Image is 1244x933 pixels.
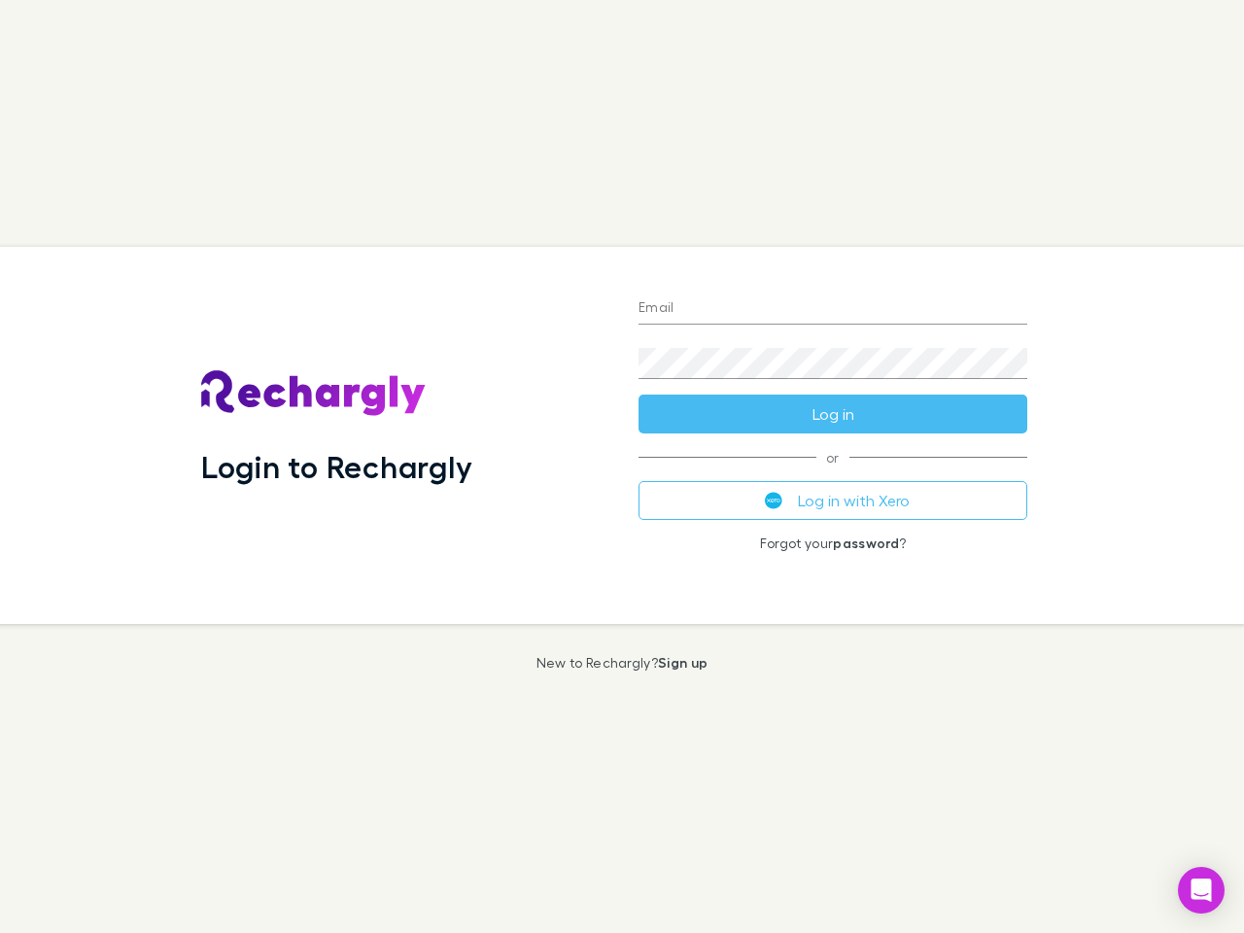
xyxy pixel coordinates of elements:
h1: Login to Rechargly [201,448,472,485]
div: Open Intercom Messenger [1178,867,1225,914]
img: Rechargly's Logo [201,370,427,417]
span: or [639,457,1027,458]
button: Log in with Xero [639,481,1027,520]
a: password [833,535,899,551]
button: Log in [639,395,1027,433]
a: Sign up [658,654,708,671]
p: Forgot your ? [639,536,1027,551]
p: New to Rechargly? [536,655,708,671]
img: Xero's logo [765,492,782,509]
